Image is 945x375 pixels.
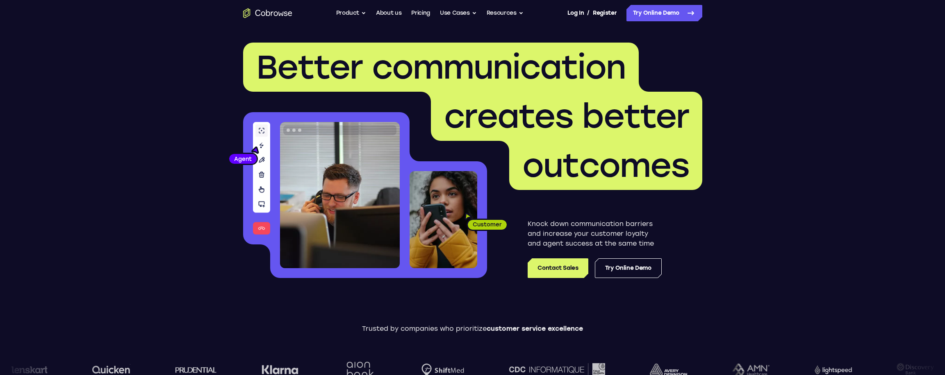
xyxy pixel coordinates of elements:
[487,5,524,21] button: Resources
[522,146,689,185] span: outcomes
[280,122,400,268] img: A customer support agent talking on the phone
[487,325,583,332] span: customer service excellence
[261,365,298,375] img: Klarna
[444,97,689,136] span: creates better
[410,171,477,268] img: A customer holding their phone
[376,5,401,21] a: About us
[626,5,702,21] a: Try Online Demo
[440,5,477,21] button: Use Cases
[814,365,851,374] img: Lightspeed
[528,219,662,248] p: Knock down communication barriers and increase your customer loyalty and agent success at the sam...
[595,258,662,278] a: Try Online Demo
[587,8,590,18] span: /
[243,8,292,18] a: Go to the home page
[593,5,617,21] a: Register
[256,47,626,87] span: Better communication
[175,366,216,373] img: prudential
[528,258,588,278] a: Contact Sales
[411,5,430,21] a: Pricing
[567,5,584,21] a: Log In
[336,5,367,21] button: Product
